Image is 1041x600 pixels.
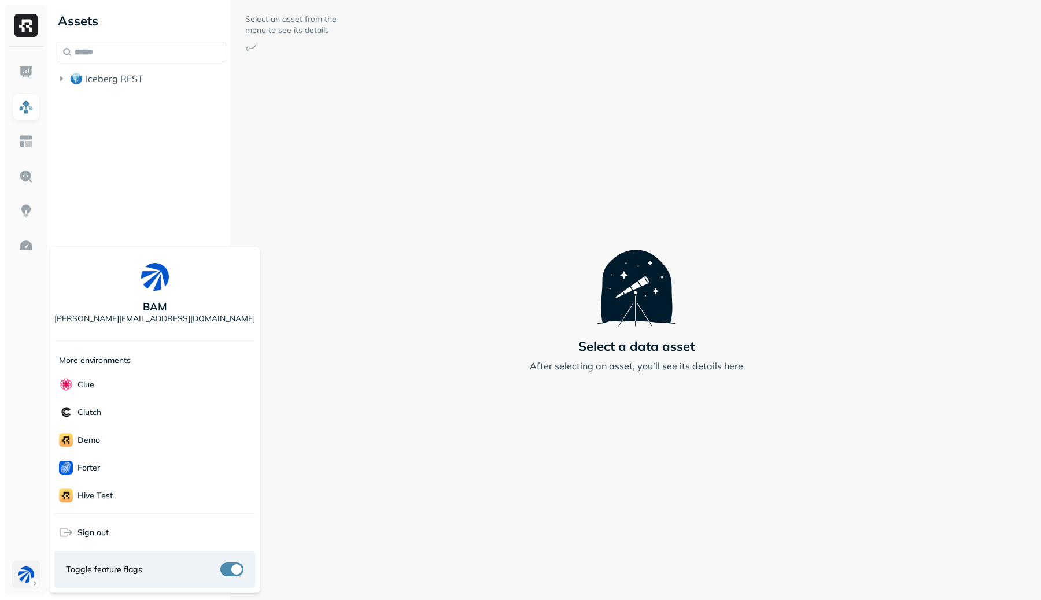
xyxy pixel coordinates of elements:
p: Hive Test [77,490,113,501]
img: BAM [141,263,169,291]
span: Sign out [77,527,109,538]
p: demo [77,435,100,446]
p: Forter [77,462,100,473]
img: Clutch [59,405,73,419]
p: Clue [77,379,94,390]
p: BAM [143,300,167,313]
p: Clutch [77,407,101,418]
p: [PERSON_NAME][EMAIL_ADDRESS][DOMAIN_NAME] [54,313,255,324]
img: Hive Test [59,488,73,502]
img: demo [59,433,73,447]
img: Forter [59,461,73,475]
span: Toggle feature flags [66,564,142,575]
p: More environments [59,355,131,366]
img: Clue [59,377,73,391]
